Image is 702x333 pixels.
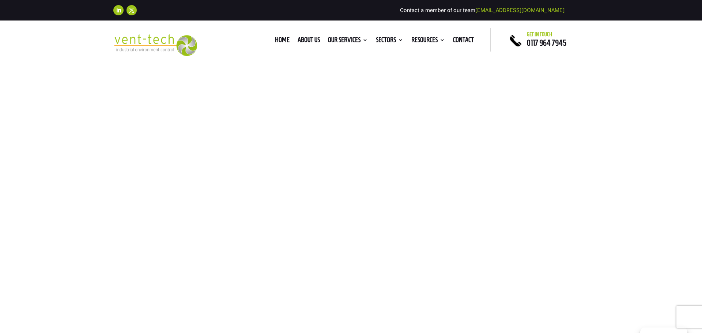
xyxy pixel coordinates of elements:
[411,37,445,45] a: Resources
[328,37,368,45] a: Our Services
[527,38,566,47] a: 0117 964 7945
[298,37,320,45] a: About us
[275,37,290,45] a: Home
[376,37,403,45] a: Sectors
[113,5,124,15] a: Follow on LinkedIn
[475,7,565,14] a: [EMAIL_ADDRESS][DOMAIN_NAME]
[400,7,565,14] span: Contact a member of our team
[527,31,552,37] span: Get in touch
[113,34,197,56] img: 2023-09-27T08_35_16.549ZVENT-TECH---Clear-background
[127,5,137,15] a: Follow on X
[453,37,474,45] a: Contact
